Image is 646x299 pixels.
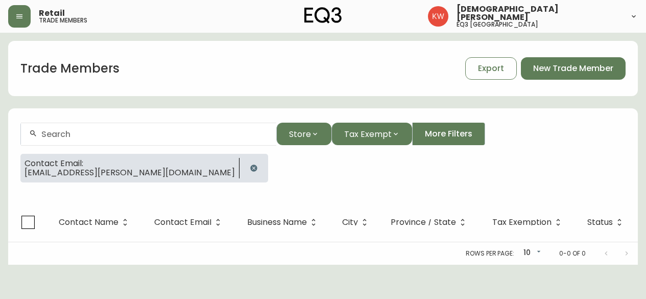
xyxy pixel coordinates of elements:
span: Business Name [247,219,307,225]
button: Store [276,123,331,145]
span: Store [289,128,311,141]
span: Contact Email: [25,159,235,168]
span: Contact Name [59,218,132,227]
span: Status [587,218,626,227]
div: 10 [518,245,543,262]
span: Tax Exemption [492,219,552,225]
span: Contact Name [59,219,118,225]
h5: eq3 [GEOGRAPHIC_DATA] [457,21,538,28]
img: f33162b67396b0982c40ce2a87247151 [428,6,448,27]
span: Contact Email [154,218,225,227]
span: [EMAIL_ADDRESS][PERSON_NAME][DOMAIN_NAME] [25,168,235,177]
button: Tax Exempt [331,123,412,145]
span: Retail [39,9,65,17]
span: Business Name [247,218,320,227]
span: Province / State [391,219,456,225]
span: Tax Exemption [492,218,565,227]
span: Export [478,63,504,74]
button: New Trade Member [521,57,626,80]
h5: trade members [39,17,87,24]
input: Search [41,129,268,139]
button: Export [465,57,517,80]
span: City [342,218,371,227]
span: Province / State [391,218,469,227]
img: logo [304,7,342,24]
span: City [342,219,358,225]
button: More Filters [412,123,485,145]
span: Status [587,219,613,225]
span: [DEMOGRAPHIC_DATA][PERSON_NAME] [457,5,621,21]
span: New Trade Member [533,63,613,74]
p: Rows per page: [466,249,514,258]
h1: Trade Members [20,60,119,77]
span: Tax Exempt [344,128,392,141]
span: Contact Email [154,219,211,225]
p: 0-0 of 0 [559,249,586,258]
span: More Filters [425,128,472,140]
